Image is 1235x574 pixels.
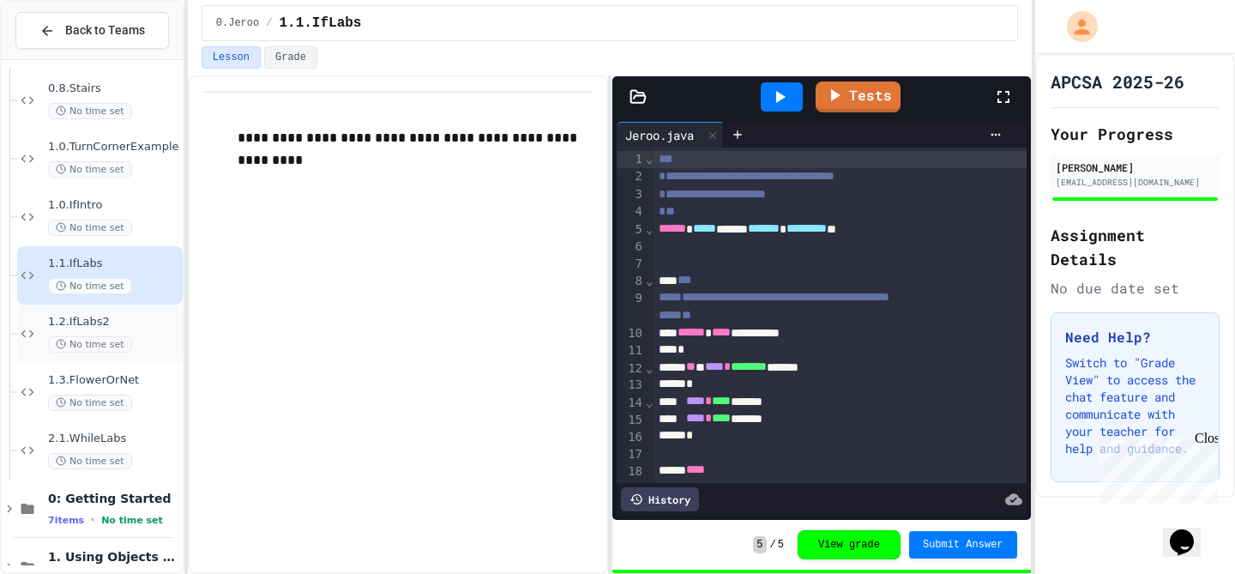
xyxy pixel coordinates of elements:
[48,549,179,565] span: 1. Using Objects and Methods
[617,395,645,412] div: 14
[48,336,132,353] span: No time set
[1163,505,1218,557] iframe: chat widget
[617,256,645,273] div: 7
[923,538,1003,552] span: Submit Answer
[798,530,901,559] button: View grade
[264,46,317,69] button: Grade
[48,315,179,329] span: 1.2.IfLabs2
[617,151,645,168] div: 1
[266,16,272,30] span: /
[1065,327,1205,347] h3: Need Help?
[1049,7,1102,46] div: My Account
[48,198,179,213] span: 1.0.IfIntro
[617,463,645,480] div: 18
[816,82,901,112] a: Tests
[48,220,132,236] span: No time set
[65,21,145,39] span: Back to Teams
[48,491,179,506] span: 0: Getting Started
[15,12,169,49] button: Back to Teams
[909,531,1017,559] button: Submit Answer
[617,446,645,463] div: 17
[91,513,94,527] span: •
[48,278,132,294] span: No time set
[617,360,645,378] div: 12
[617,273,645,290] div: 8
[48,140,179,154] span: 1.0.TurnCornerExample
[617,122,724,148] div: Jeroo.java
[48,257,179,271] span: 1.1.IfLabs
[617,239,645,256] div: 6
[753,536,766,553] span: 5
[48,373,179,388] span: 1.3.FlowerOrNet
[48,395,132,411] span: No time set
[216,16,259,30] span: 0.Jeroo
[617,290,645,325] div: 9
[279,13,361,33] span: 1.1.IfLabs
[617,203,645,221] div: 4
[1051,223,1220,271] h2: Assignment Details
[617,325,645,342] div: 10
[617,412,645,429] div: 15
[1093,431,1218,504] iframe: chat widget
[621,487,699,511] div: History
[48,82,179,96] span: 0.8.Stairs
[202,46,261,69] button: Lesson
[1051,122,1220,146] h2: Your Progress
[617,168,645,185] div: 2
[645,222,654,236] span: Fold line
[7,7,118,109] div: Chat with us now!Close
[1051,69,1184,94] h1: APCSA 2025-26
[48,453,132,469] span: No time set
[48,103,132,119] span: No time set
[617,480,645,498] div: 19
[617,126,702,144] div: Jeroo.java
[1065,354,1205,457] p: Switch to "Grade View" to access the chat feature and communicate with your teacher for help and ...
[645,274,654,287] span: Fold line
[645,152,654,166] span: Fold line
[48,432,179,446] span: 2.1.WhileLabs
[645,361,654,375] span: Fold line
[1056,160,1214,175] div: [PERSON_NAME]
[1056,176,1214,189] div: [EMAIL_ADDRESS][DOMAIN_NAME]
[617,221,645,239] div: 5
[778,538,784,552] span: 5
[617,429,645,446] div: 16
[48,161,132,178] span: No time set
[645,396,654,409] span: Fold line
[48,515,84,526] span: 7 items
[770,538,776,552] span: /
[101,515,163,526] span: No time set
[1051,278,1220,299] div: No due date set
[617,342,645,360] div: 11
[617,186,645,203] div: 3
[617,377,645,394] div: 13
